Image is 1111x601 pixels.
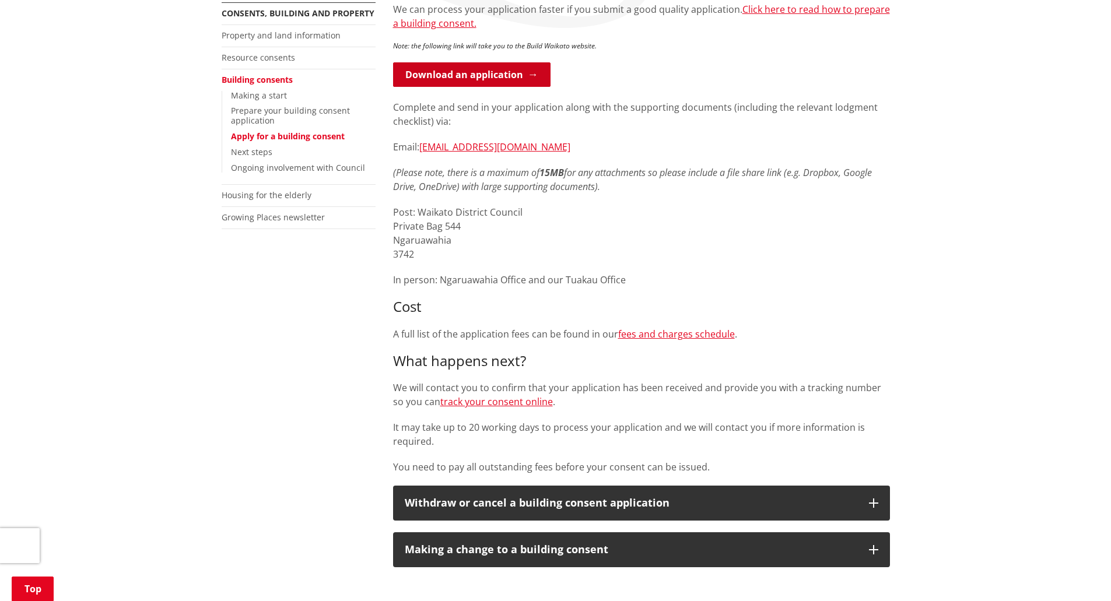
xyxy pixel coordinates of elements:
[222,189,311,201] a: Housing for the elderly
[393,100,890,128] p: Complete and send in your application along with the supporting documents (including the relevant...
[393,166,872,193] em: (Please note, there is a maximum of for any attachments so please include a file share link (e.g....
[393,381,890,409] p: We will contact you to confirm that your application has been received and provide you with a tra...
[393,420,890,448] p: It may take up to 20 working days to process your application and we will contact you if more inf...
[222,212,325,223] a: Growing Places newsletter
[618,328,735,340] a: fees and charges schedule
[222,74,293,85] a: Building consents
[393,273,890,287] p: In person: Ngaruawahia Office and our Tuakau Office
[231,162,365,173] a: Ongoing involvement with Council
[222,30,341,41] a: Property and land information
[222,8,374,19] a: Consents, building and property
[231,90,287,101] a: Making a start
[393,140,890,154] p: Email:
[393,2,890,30] p: We can process your application faster if you submit a good quality application.
[419,140,570,153] a: [EMAIL_ADDRESS][DOMAIN_NAME]
[393,62,551,87] a: Download an application
[393,41,597,51] em: Note: the following link will take you to the Build Waikato website.
[231,131,345,142] a: Apply for a building consent
[231,105,350,126] a: Prepare your building consent application
[440,395,553,408] a: track your consent online
[231,146,272,157] a: Next steps
[222,52,295,63] a: Resource consents
[539,166,564,179] strong: 15MB
[393,3,890,30] a: Click here to read how to prepare a building consent.
[1057,552,1099,594] iframe: Messenger Launcher
[393,298,890,315] h3: Cost
[393,327,890,341] p: A full list of the application fees can be found in our .
[393,353,890,370] h3: What happens next?
[12,577,54,601] a: Top
[393,486,890,521] button: Withdraw or cancel a building consent application
[405,497,857,509] div: Withdraw or cancel a building consent application
[393,460,890,474] p: You need to pay all outstanding fees before your consent can be issued.
[393,532,890,567] button: Making a change to a building consent
[405,544,857,556] div: Making a change to a building consent
[393,205,890,261] p: Post: Waikato District Council Private Bag 544 Ngaruawahia 3742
